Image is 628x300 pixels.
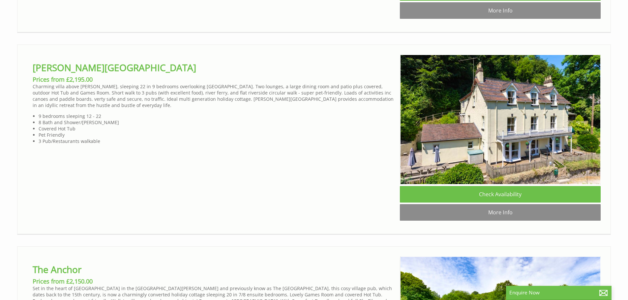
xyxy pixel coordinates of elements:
[39,113,395,119] li: 9 bedrooms sleeping 12 - 22
[400,2,601,19] a: More Info
[509,289,608,296] p: Enquire Now
[400,186,601,203] a: Check Availability
[39,132,395,138] li: Pet Friendly
[400,55,601,184] img: open-uri20221201-25-q3gv63.original.
[33,75,395,83] h3: Prices from £2,195.00
[33,61,196,74] a: [PERSON_NAME][GEOGRAPHIC_DATA]
[39,138,395,144] li: 3 Pub/Restaurants walkable
[39,125,395,132] li: Covered Hot Tub
[39,119,395,125] li: 8 Bath and Shower/[PERSON_NAME]
[33,277,395,285] h3: Prices from £2,150.00
[33,83,395,108] p: Charming villa above [PERSON_NAME], sleeping 22 in 9 bedrooms overlooking [GEOGRAPHIC_DATA]. Two ...
[400,204,601,221] a: More Info
[33,263,81,276] a: The Anchor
